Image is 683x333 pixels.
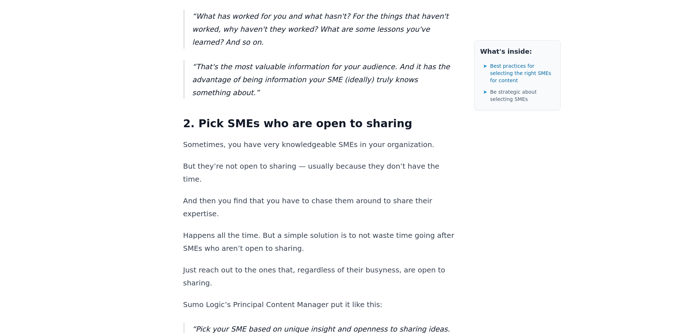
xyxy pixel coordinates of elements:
strong: 2. Pick SMEs who are open to sharing [183,117,412,130]
p: Happens all the time. But a simple solution is to not waste time going after SMEs who aren’t open... [183,229,457,255]
p: And then you find that you have to chase them around to share their expertise. [183,194,457,220]
h2: What's inside: [480,46,554,57]
span: Be strategic about selecting SMEs [490,88,554,103]
a: ➤Best practices for selecting the right SMEs for content [483,61,554,85]
blockquote: “What has worked for you and what hasn't? For the things that haven't worked, why haven't they wo... [183,10,457,49]
blockquote: “That's the most valuable information for your audience. And it has the advantage of being inform... [183,60,457,99]
p: But they’re not open to sharing — usually because they don’t have the time. [183,160,457,186]
span: ➤ [483,62,487,70]
a: ➤Be strategic about selecting SMEs [483,87,554,104]
p: Sometimes, you have very knowledgeable SMEs in your organization. [183,138,457,151]
span: ➤ [483,88,487,96]
span: Best practices for selecting the right SMEs for content [490,62,554,84]
p: Sumo Logic’s Principal Content Manager put it like this: [183,298,457,311]
p: Just reach out to the ones that, regardless of their busyness, are open to sharing. [183,263,457,289]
